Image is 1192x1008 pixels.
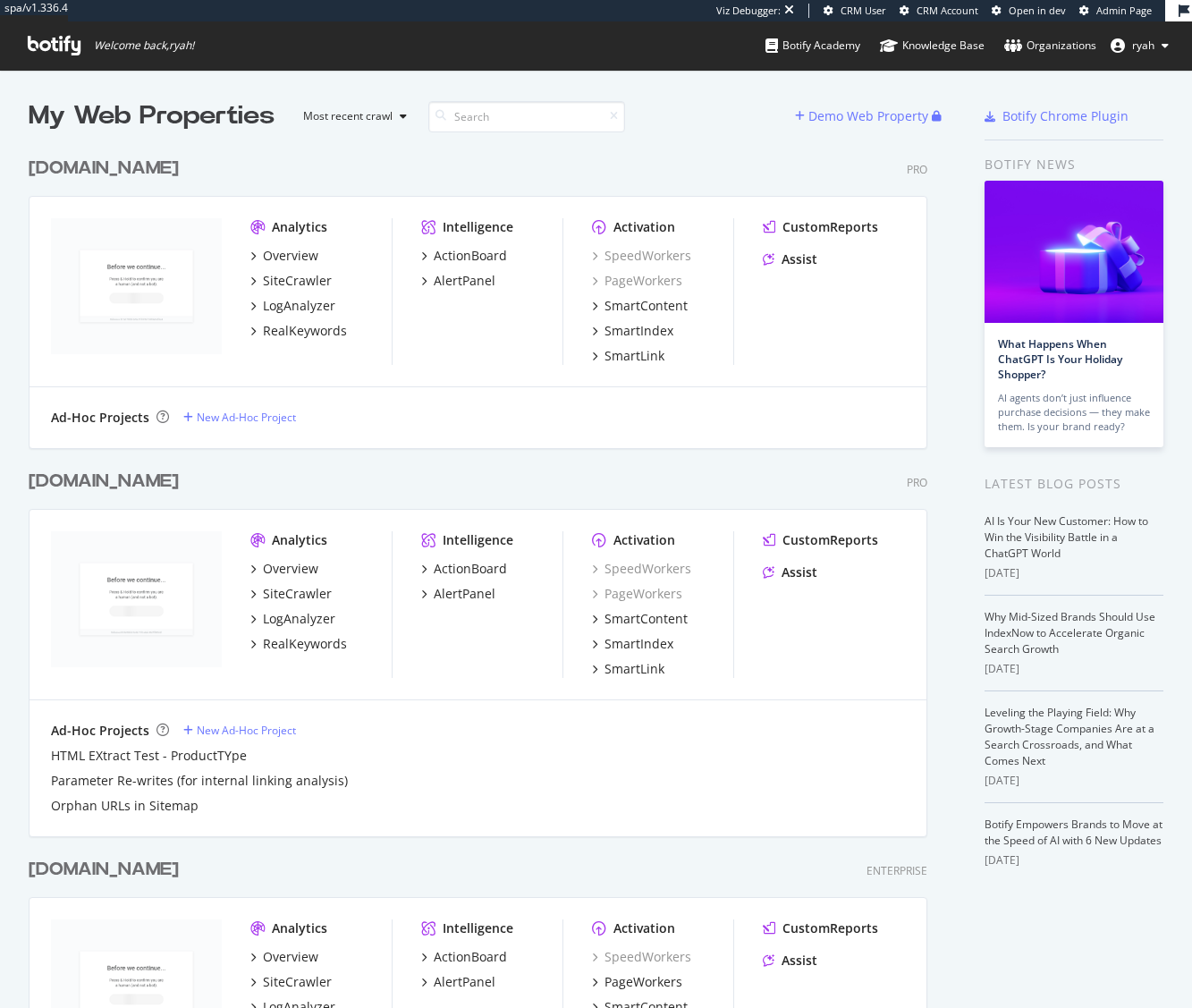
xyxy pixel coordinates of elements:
div: [DATE] [985,565,1163,581]
div: RealKeywords [263,635,347,653]
a: [DOMAIN_NAME] [29,156,186,182]
div: Activation [613,218,675,236]
img: www.ralphlauren.de [51,218,222,355]
div: Pro [907,162,927,177]
div: Assist [782,952,817,970]
a: SpeedWorkers [592,948,691,966]
a: SpeedWorkers [592,560,691,578]
div: Activation [613,919,675,937]
a: SpeedWorkers [592,247,691,265]
a: AlertPanel [421,585,495,603]
div: SmartLink [604,660,664,678]
a: PageWorkers [592,585,682,603]
a: ActionBoard [421,247,507,265]
a: SmartLink [592,347,664,365]
div: AlertPanel [434,973,495,991]
a: New Ad-Hoc Project [183,723,296,738]
a: SiteCrawler [250,272,332,290]
a: Organizations [1004,21,1096,70]
a: CRM Account [900,4,978,18]
a: ActionBoard [421,560,507,578]
div: [DATE] [985,852,1163,868]
a: Parameter Re-writes (for internal linking analysis) [51,772,348,790]
a: SmartIndex [592,322,673,340]
a: CRM User [824,4,886,18]
div: Knowledge Base [880,37,985,55]
input: Search [428,101,625,132]
div: Intelligence [443,218,513,236]
a: CustomReports [763,218,878,236]
a: AlertPanel [421,272,495,290]
a: Orphan URLs in Sitemap [51,797,199,815]
div: SiteCrawler [263,973,332,991]
div: Botify Academy [765,37,860,55]
a: Overview [250,560,318,578]
div: Latest Blog Posts [985,474,1163,494]
div: AI agents don’t just influence purchase decisions — they make them. Is your brand ready? [998,391,1150,434]
div: Overview [263,247,318,265]
a: SiteCrawler [250,973,332,991]
div: SmartContent [604,297,688,315]
div: SmartIndex [604,322,673,340]
button: Demo Web Property [795,102,932,131]
a: Assist [763,563,817,581]
div: PageWorkers [604,973,682,991]
a: Overview [250,948,318,966]
div: [DOMAIN_NAME] [29,156,179,182]
div: Organizations [1004,37,1096,55]
div: Overview [263,948,318,966]
a: LogAnalyzer [250,610,335,628]
a: SmartContent [592,610,688,628]
a: SiteCrawler [250,585,332,603]
div: Viz Debugger: [716,4,781,18]
div: Botify news [985,155,1163,174]
a: SmartIndex [592,635,673,653]
span: Welcome back, ryah ! [94,38,194,53]
div: Enterprise [867,863,927,878]
a: AlertPanel [421,973,495,991]
div: [DOMAIN_NAME] [29,469,179,495]
a: [DOMAIN_NAME] [29,857,186,883]
div: CustomReports [782,531,878,549]
div: [DATE] [985,773,1163,789]
div: ActionBoard [434,247,507,265]
button: Most recent crawl [289,102,414,131]
a: Botify Chrome Plugin [985,107,1129,125]
a: CustomReports [763,919,878,937]
div: AlertPanel [434,585,495,603]
div: My Web Properties [29,98,275,134]
span: Open in dev [1009,4,1066,17]
div: [DATE] [985,661,1163,677]
a: [DOMAIN_NAME] [29,469,186,495]
a: Assist [763,250,817,268]
a: PageWorkers [592,272,682,290]
a: Open in dev [992,4,1066,18]
div: CustomReports [782,919,878,937]
div: Demo Web Property [808,107,928,125]
a: Knowledge Base [880,21,985,70]
div: SmartLink [604,347,664,365]
a: Botify Academy [765,21,860,70]
a: New Ad-Hoc Project [183,410,296,425]
div: Analytics [272,919,327,937]
div: LogAnalyzer [263,297,335,315]
button: ryah [1096,31,1183,60]
div: AlertPanel [434,272,495,290]
div: Activation [613,531,675,549]
div: Intelligence [443,919,513,937]
a: Leveling the Playing Field: Why Growth-Stage Companies Are at a Search Crossroads, and What Comes... [985,705,1154,768]
div: SmartIndex [604,635,673,653]
div: SiteCrawler [263,272,332,290]
div: Analytics [272,531,327,549]
img: www.ralphlauren.co.uk [51,531,222,668]
a: Assist [763,952,817,970]
img: What Happens When ChatGPT Is Your Holiday Shopper? [985,181,1163,323]
div: Botify Chrome Plugin [1002,107,1129,125]
a: SmartLink [592,660,664,678]
div: [DOMAIN_NAME] [29,857,179,883]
